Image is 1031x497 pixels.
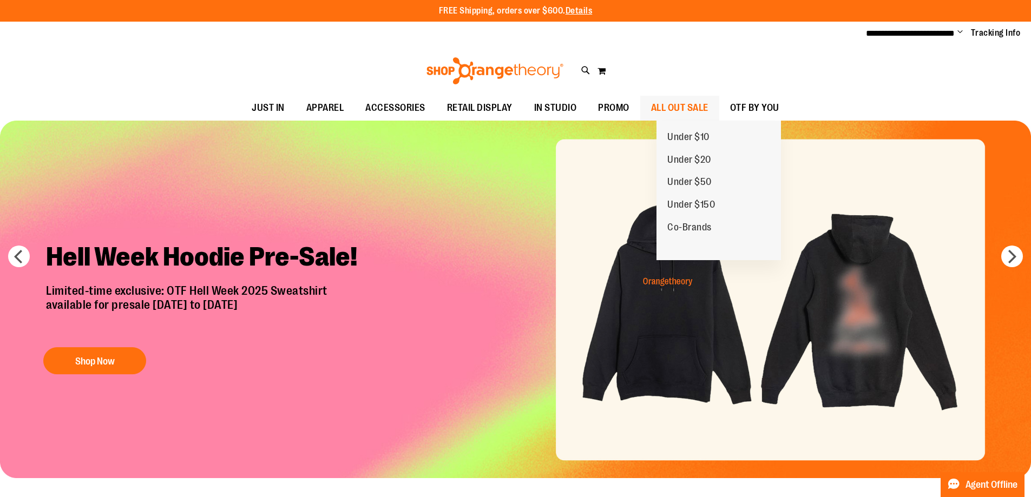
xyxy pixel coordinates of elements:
span: JUST IN [252,96,285,120]
span: OTF BY YOU [730,96,779,120]
span: Co-Brands [667,222,712,235]
button: Account menu [957,28,963,38]
span: Agent Offline [966,480,1017,490]
span: PROMO [598,96,629,120]
a: Hell Week Hoodie Pre-Sale! Limited-time exclusive: OTF Hell Week 2025 Sweatshirtavailable for pre... [38,233,376,380]
p: FREE Shipping, orders over $600. [439,5,593,17]
span: Under $150 [667,199,715,213]
span: ALL OUT SALE [651,96,708,120]
h2: Hell Week Hoodie Pre-Sale! [38,233,376,284]
a: Details [566,6,593,16]
button: Agent Offline [941,472,1025,497]
a: Tracking Info [971,27,1021,39]
p: Limited-time exclusive: OTF Hell Week 2025 Sweatshirt available for presale [DATE] to [DATE] [38,284,376,337]
button: Shop Now [43,347,146,374]
span: APPAREL [306,96,344,120]
span: Under $20 [667,154,711,168]
span: ACCESSORIES [365,96,425,120]
span: Under $50 [667,176,712,190]
img: Shop Orangetheory [425,57,565,84]
span: Under $10 [667,131,710,145]
span: IN STUDIO [534,96,577,120]
button: prev [8,246,30,267]
button: next [1001,246,1023,267]
span: RETAIL DISPLAY [447,96,513,120]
